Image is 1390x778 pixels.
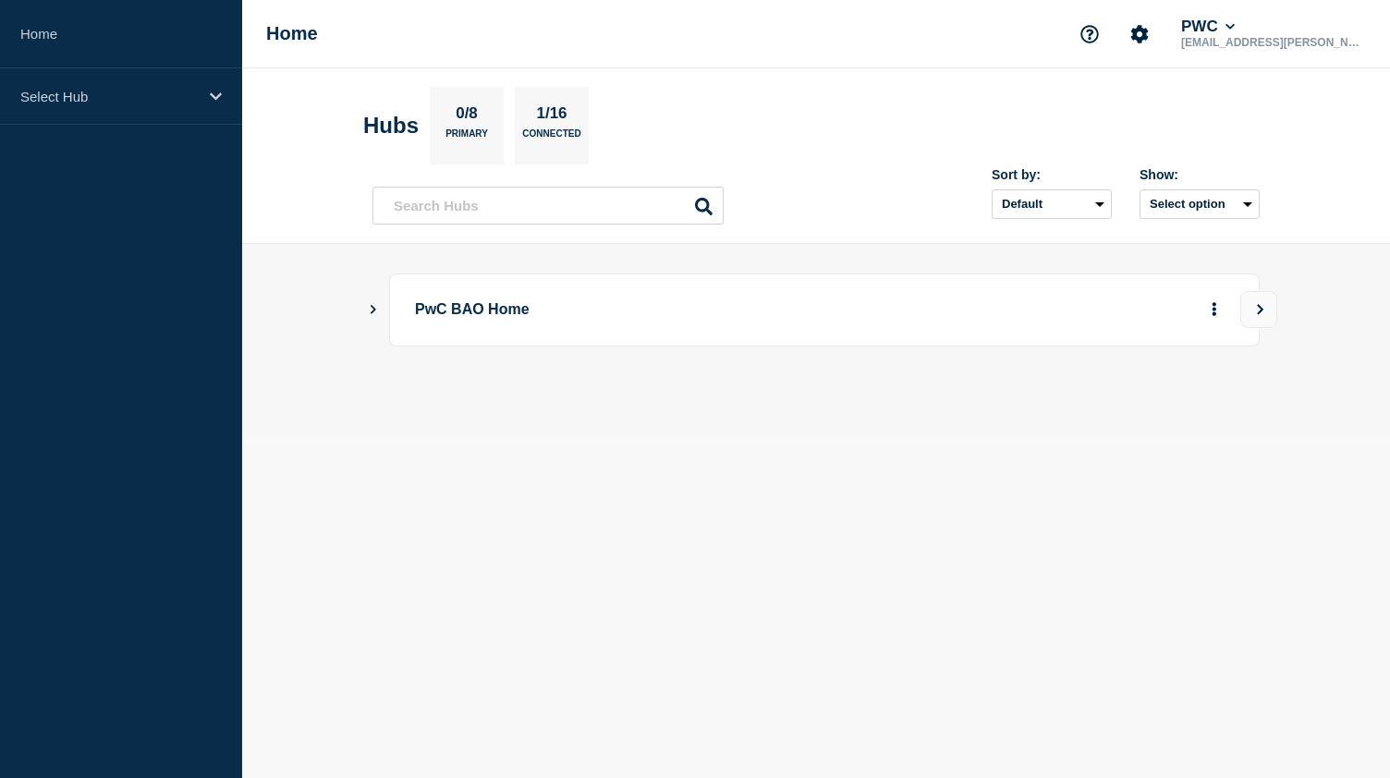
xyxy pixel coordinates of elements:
[992,189,1112,219] select: Sort by
[445,128,488,148] p: Primary
[530,104,574,128] p: 1/16
[1070,15,1109,54] button: Support
[449,104,485,128] p: 0/8
[1177,36,1370,49] p: [EMAIL_ADDRESS][PERSON_NAME][DOMAIN_NAME]
[369,303,378,317] button: Show Connected Hubs
[415,293,926,327] p: PwC BAO Home
[266,23,318,44] h1: Home
[1140,167,1260,182] div: Show:
[1177,18,1238,36] button: PWC
[363,113,419,139] h2: Hubs
[522,128,580,148] p: Connected
[1202,293,1226,327] button: More actions
[20,89,198,104] p: Select Hub
[1240,291,1277,328] button: View
[1120,15,1159,54] button: Account settings
[992,167,1112,182] div: Sort by:
[1140,189,1260,219] button: Select option
[372,187,724,225] input: Search Hubs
